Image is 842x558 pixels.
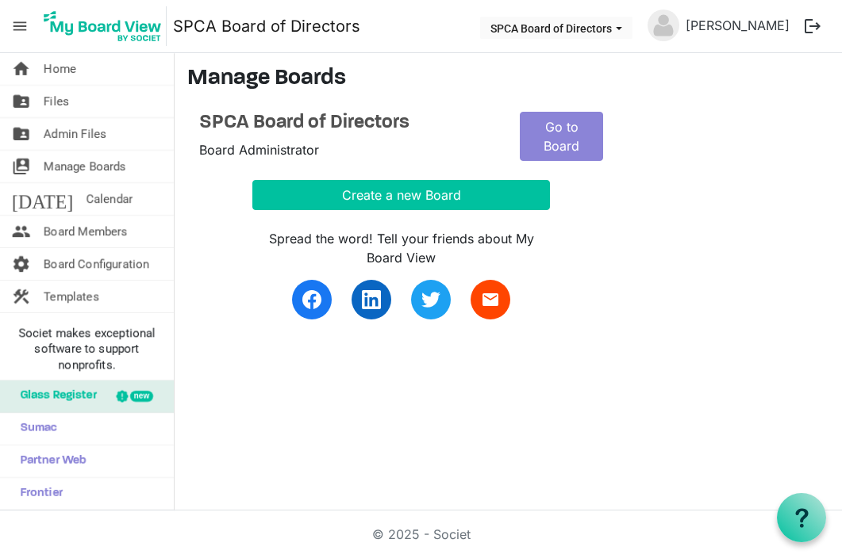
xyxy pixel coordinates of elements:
span: Files [44,86,69,117]
span: Frontier [12,478,63,510]
a: My Board View Logo [39,6,173,46]
div: new [130,391,153,402]
div: Spread the word! Tell your friends about My Board View [252,229,550,267]
a: email [471,280,510,319]
span: folder_shared [12,86,31,117]
span: Calendar [86,183,133,215]
img: twitter.svg [421,290,440,309]
span: people [12,216,31,247]
img: no-profile-picture.svg [648,10,679,41]
span: Templates [44,281,99,312]
span: home [12,53,31,85]
a: SPCA Board of Directors [199,112,497,135]
a: © 2025 - Societ [372,526,471,542]
span: switch_account [12,151,31,182]
img: facebook.svg [302,290,321,309]
span: Board Configuration [44,248,149,280]
span: Partner Web [12,445,87,477]
span: email [481,290,500,309]
span: Home [44,53,76,85]
span: Glass Register [12,380,97,412]
img: linkedin.svg [362,290,381,309]
span: construction [12,281,31,312]
h3: Manage Boards [187,66,829,93]
span: Admin Files [44,118,106,150]
a: SPCA Board of Directors [173,10,360,42]
button: SPCA Board of Directors dropdownbutton [480,17,632,39]
span: Manage Boards [44,151,126,182]
span: Board Members [44,216,128,247]
a: [PERSON_NAME] [679,10,796,41]
span: Sumac [12,413,57,445]
span: menu [5,11,35,41]
span: settings [12,248,31,280]
button: logout [796,10,829,43]
span: Societ makes exceptional software to support nonprofits. [7,325,167,373]
img: My Board View Logo [39,6,167,46]
a: Go to Board [520,112,603,161]
span: [DATE] [12,183,73,215]
span: folder_shared [12,118,31,150]
span: Board Administrator [199,142,319,158]
button: Create a new Board [252,180,550,210]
